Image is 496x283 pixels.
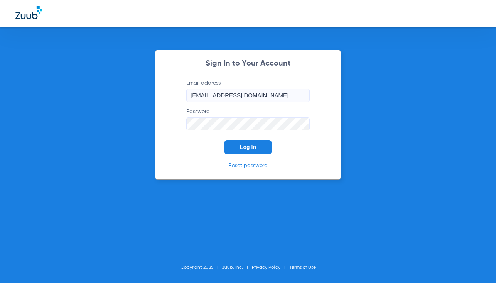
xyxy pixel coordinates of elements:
li: Copyright 2025 [181,264,222,271]
input: Password [186,117,310,130]
span: Log In [240,144,256,150]
a: Reset password [228,163,268,168]
h2: Sign In to Your Account [175,60,321,68]
a: Terms of Use [289,265,316,270]
a: Privacy Policy [252,265,280,270]
label: Password [186,108,310,130]
li: Zuub, Inc. [222,264,252,271]
img: Zuub Logo [15,6,42,19]
label: Email address [186,79,310,102]
input: Email address [186,89,310,102]
button: Log In [224,140,272,154]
